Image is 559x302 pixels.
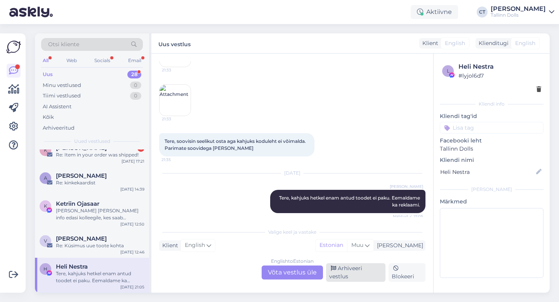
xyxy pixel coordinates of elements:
div: Aktiivne [411,5,458,19]
span: Tere, kahjuks hetkel enam antud toodet ei paku. Eemaldame ka reklaami. [279,195,421,208]
input: Lisa nimi [440,168,535,176]
span: 21:33 [162,116,191,122]
div: 28 [127,71,141,78]
div: Re: kinkekaardist [56,179,144,186]
div: Valige keel ja vastake [159,229,425,236]
div: Tiimi vestlused [43,92,81,100]
div: Heli Nestra [458,62,541,71]
div: Minu vestlused [43,82,81,89]
label: Uus vestlus [158,38,191,49]
a: [PERSON_NAME]Tallinn Dolls [491,6,554,18]
div: [DATE] 12:50 [120,221,144,227]
span: English [445,39,465,47]
p: Kliendi nimi [440,156,543,164]
div: Estonian [316,240,347,251]
div: [DATE] 12:46 [120,249,144,255]
img: Askly Logo [6,40,21,54]
div: CT [477,7,488,17]
span: Heli Nestra [56,263,88,270]
span: Uued vestlused [74,138,110,145]
div: Socials [93,56,112,66]
div: Klienditugi [476,39,509,47]
div: [DATE] 21:05 [120,284,144,290]
div: [PERSON_NAME] [491,6,546,12]
p: Tallinn Dolls [440,145,543,153]
div: Blokeeri [389,263,425,282]
div: [PERSON_NAME] [374,241,423,250]
span: K [44,147,47,153]
div: Kliendi info [440,101,543,108]
div: Arhiveeritud [43,124,75,132]
div: Email [127,56,143,66]
span: English [185,241,205,250]
div: English to Estonian [271,258,314,265]
div: Klient [159,241,178,250]
span: Otsi kliente [48,40,79,49]
span: [PERSON_NAME] [390,184,423,189]
div: Re: Küsimus uue toote kohta [56,242,144,249]
div: [PERSON_NAME] [PERSON_NAME] info edasi kolleegile, kes saab täpsustada soodushinna kehtivuse koht... [56,207,144,221]
p: Facebooki leht [440,137,543,145]
input: Lisa tag [440,122,543,134]
div: 0 [130,82,141,89]
span: v [44,238,47,244]
p: Märkmed [440,198,543,206]
div: Tallinn Dolls [491,12,546,18]
span: A [44,175,47,181]
div: [DATE] 14:39 [120,186,144,192]
span: Ketriin Ojasaar [56,200,99,207]
div: Võta vestlus üle [262,266,323,279]
div: [PERSON_NAME] [440,186,543,193]
span: 21:33 [162,67,191,73]
div: Uus [43,71,53,78]
div: Arhiveeri vestlus [326,263,385,282]
span: virge vits [56,235,107,242]
span: l [447,68,450,74]
div: 0 [130,92,141,100]
div: Tere, kahjuks hetkel enam antud toodet ei paku. Eemaldame ka reklaami. [56,270,144,284]
span: Anni Saarma [56,172,107,179]
div: # lyjol6d7 [458,71,541,80]
span: K [44,203,47,209]
div: Web [65,56,78,66]
span: Nähtud ✓ 21:05 [393,213,423,219]
div: Klient [419,39,438,47]
div: All [41,56,50,66]
span: Muu [351,241,363,248]
div: [DATE] 17:21 [122,158,144,164]
img: Attachment [160,85,191,116]
div: Re: Item in your order was shipped! [56,151,144,158]
div: [DATE] [159,170,425,177]
span: Tere, soovisin seelikut osta aga kahjuks koduleht ei võimalda. Parimate soovidega [PERSON_NAME] [165,138,307,151]
p: Kliendi tag'id [440,112,543,120]
div: Kõik [43,113,54,121]
span: 21:35 [161,157,191,163]
span: H [43,266,47,272]
div: AI Assistent [43,103,71,111]
span: English [515,39,535,47]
